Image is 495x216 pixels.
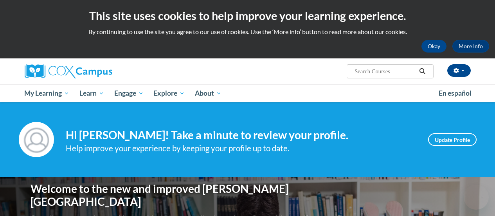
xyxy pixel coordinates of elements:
a: Learn [74,84,109,102]
span: Explore [153,89,185,98]
a: En español [434,85,477,102]
h2: This site uses cookies to help improve your learning experience. [6,8,489,24]
a: Update Profile [428,133,477,146]
input: Search Courses [354,67,416,76]
img: Profile Image [19,122,54,157]
button: Okay [421,40,446,53]
span: En español [439,89,472,97]
button: Account Settings [447,64,471,77]
iframe: Button to launch messaging window [464,185,489,210]
span: About [195,89,221,98]
h4: Hi [PERSON_NAME]! Take a minute to review your profile. [66,129,416,142]
a: About [190,84,227,102]
div: Help improve your experience by keeping your profile up to date. [66,142,416,155]
button: Search [416,67,428,76]
span: Learn [79,89,104,98]
a: More Info [452,40,489,53]
a: Cox Campus [25,64,166,78]
a: Explore [148,84,190,102]
a: My Learning [20,84,75,102]
div: Main menu [19,84,477,102]
span: My Learning [24,89,69,98]
h1: Welcome to the new and improved [PERSON_NAME][GEOGRAPHIC_DATA] [31,182,314,209]
img: Cox Campus [25,64,112,78]
span: Engage [114,89,144,98]
p: By continuing to use the site you agree to our use of cookies. Use the ‘More info’ button to read... [6,27,489,36]
a: Engage [109,84,149,102]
